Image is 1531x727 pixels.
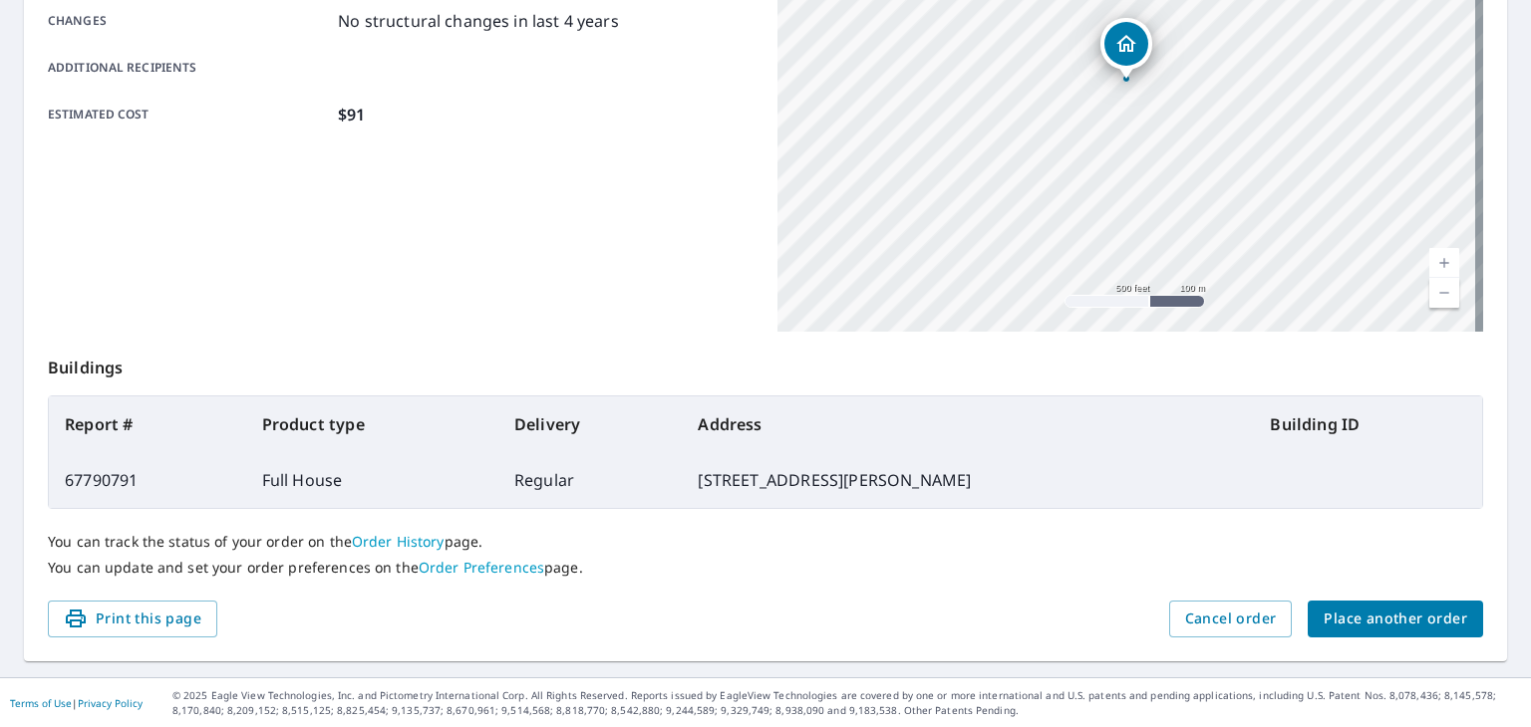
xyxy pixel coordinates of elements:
[682,452,1254,508] td: [STREET_ADDRESS][PERSON_NAME]
[48,9,330,33] p: Changes
[10,697,143,709] p: |
[48,533,1483,551] p: You can track the status of your order on the page.
[1429,248,1459,278] a: Current Level 16, Zoom In
[338,103,365,126] p: $91
[78,696,143,710] a: Privacy Policy
[1169,601,1293,637] button: Cancel order
[246,452,498,508] td: Full House
[1100,18,1152,80] div: Dropped pin, building 1, Residential property, 4360 Marshall St Wheat Ridge, CO 80033
[10,696,72,710] a: Terms of Use
[1324,606,1467,631] span: Place another order
[498,452,683,508] td: Regular
[48,332,1483,395] p: Buildings
[1185,606,1277,631] span: Cancel order
[64,606,201,631] span: Print this page
[246,396,498,452] th: Product type
[338,9,619,33] p: No structural changes in last 4 years
[352,532,445,551] a: Order History
[49,452,246,508] td: 67790791
[48,59,330,77] p: Additional recipients
[682,396,1254,452] th: Address
[172,688,1521,718] p: © 2025 Eagle View Technologies, Inc. and Pictometry International Corp. All Rights Reserved. Repo...
[48,601,217,637] button: Print this page
[49,396,246,452] th: Report #
[498,396,683,452] th: Delivery
[419,558,544,577] a: Order Preferences
[48,103,330,126] p: Estimated cost
[1429,278,1459,308] a: Current Level 16, Zoom Out
[1308,601,1483,637] button: Place another order
[48,559,1483,577] p: You can update and set your order preferences on the page.
[1254,396,1482,452] th: Building ID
